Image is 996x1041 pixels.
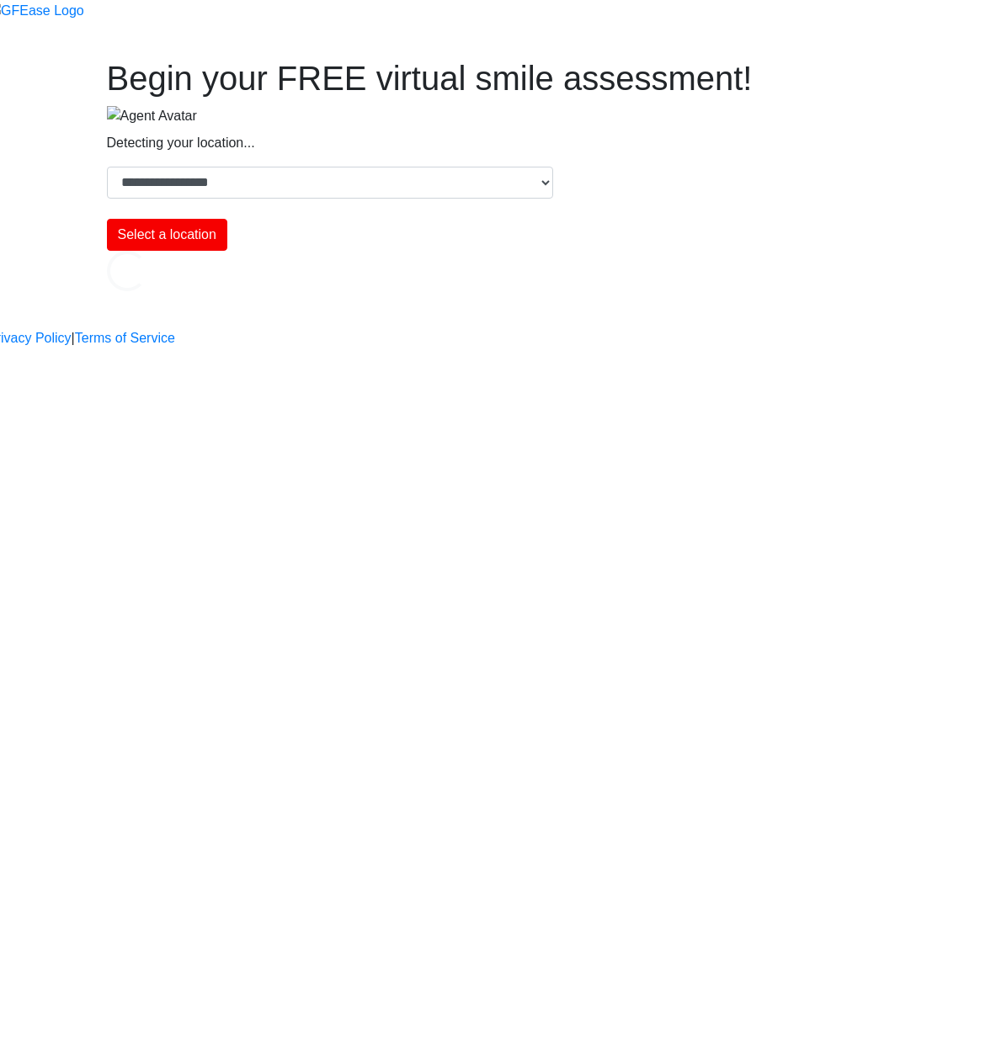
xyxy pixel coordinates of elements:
[107,58,890,98] h1: Begin your FREE virtual smile assessment!
[75,328,175,348] a: Terms of Service
[107,106,197,126] img: Agent Avatar
[107,219,227,251] button: Select a location
[72,328,75,348] a: |
[107,135,255,150] span: Detecting your location...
